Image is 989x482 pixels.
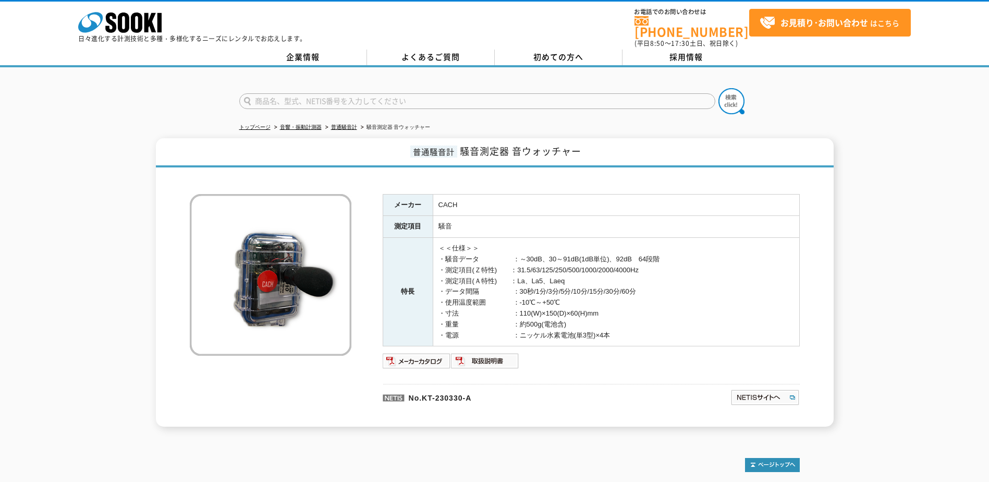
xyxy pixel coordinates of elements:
a: メーカーカタログ [383,360,451,368]
span: はこちら [760,15,899,31]
img: btn_search.png [718,88,744,114]
span: お電話でのお問い合わせは [634,9,749,15]
a: お見積り･お問い合わせはこちら [749,9,911,37]
span: 初めての方へ [533,51,583,63]
a: 初めての方へ [495,50,622,65]
img: 騒音測定器 音ウォッチャー [190,194,351,356]
th: メーカー [383,194,433,216]
input: 商品名、型式、NETIS番号を入力してください [239,93,715,109]
a: 企業情報 [239,50,367,65]
a: 普通騒音計 [331,124,357,130]
img: トップページへ [745,458,800,472]
p: 日々進化する計測技術と多種・多様化するニーズにレンタルでお応えします。 [78,35,307,42]
strong: お見積り･お問い合わせ [780,16,868,29]
img: メーカーカタログ [383,353,451,369]
a: [PHONE_NUMBER] [634,16,749,38]
span: 騒音測定器 音ウォッチャー [460,144,581,158]
th: 特長 [383,238,433,346]
span: 17:30 [671,39,690,48]
li: 騒音測定器 音ウォッチャー [359,122,431,133]
p: No.KT-230330-A [383,384,630,409]
a: トップページ [239,124,271,130]
th: 測定項目 [383,216,433,238]
img: 取扱説明書 [451,353,519,369]
a: 採用情報 [622,50,750,65]
a: 音響・振動計測器 [280,124,322,130]
span: (平日 ～ 土日、祝日除く) [634,39,738,48]
td: 騒音 [433,216,799,238]
td: CACH [433,194,799,216]
img: NETISサイトへ [730,389,800,406]
span: 8:50 [650,39,665,48]
span: 普通騒音計 [410,146,457,158]
td: ＜＜仕様＞＞ ・騒音データ ：～30dB、30～91dB(1dB単位)、92dB 64段階 ・測定項目(Ｚ特性) ：31.5/63/125/250/500/1000/2000/4000Hz ・測... [433,238,799,346]
a: よくあるご質問 [367,50,495,65]
a: 取扱説明書 [451,360,519,368]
